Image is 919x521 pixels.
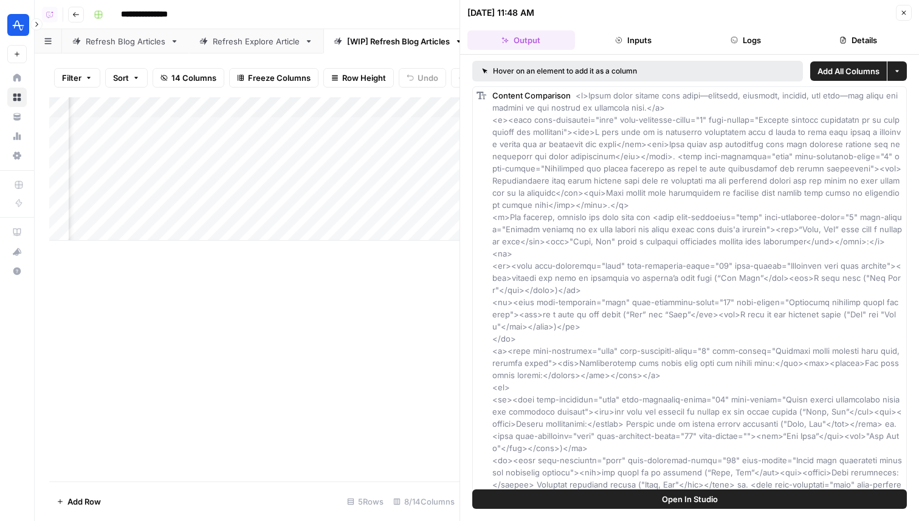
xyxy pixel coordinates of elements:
div: What's new? [8,243,26,261]
button: Undo [399,68,446,88]
button: Freeze Columns [229,68,318,88]
div: 5 Rows [342,492,388,511]
button: Open In Studio [472,489,907,509]
div: Refresh Blog Articles [86,35,165,47]
span: Sort [113,72,129,84]
button: Sort [105,68,148,88]
button: Logs [692,30,800,50]
a: AirOps Academy [7,223,27,242]
button: Row Height [323,68,394,88]
span: Add All Columns [817,65,879,77]
button: Add Row [49,492,108,511]
a: Your Data [7,107,27,126]
button: Add All Columns [810,61,887,81]
button: Output [467,30,575,50]
span: Freeze Columns [248,72,311,84]
a: [WIP] Refresh Blog Articles [323,29,473,53]
div: Hover on an element to add it as a column [482,66,715,77]
span: Row Height [342,72,386,84]
a: Refresh Explore Article [189,29,323,53]
a: Browse [7,88,27,107]
div: [DATE] 11:48 AM [467,7,534,19]
button: What's new? [7,242,27,261]
a: Settings [7,146,27,165]
img: Amplitude Logo [7,14,29,36]
span: Filter [62,72,81,84]
a: Usage [7,126,27,146]
button: Workspace: Amplitude [7,10,27,40]
span: Undo [418,72,438,84]
div: 8/14 Columns [388,492,459,511]
button: Inputs [580,30,687,50]
span: 14 Columns [171,72,216,84]
button: Help + Support [7,261,27,281]
a: Refresh Blog Articles [62,29,189,53]
span: Add Row [67,495,101,508]
button: 14 Columns [153,68,224,88]
div: Refresh Explore Article [213,35,300,47]
span: Content Comparison [492,91,571,100]
span: Open In Studio [662,493,718,505]
button: Details [804,30,912,50]
a: Home [7,68,27,88]
button: Filter [54,68,100,88]
div: [WIP] Refresh Blog Articles [347,35,450,47]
